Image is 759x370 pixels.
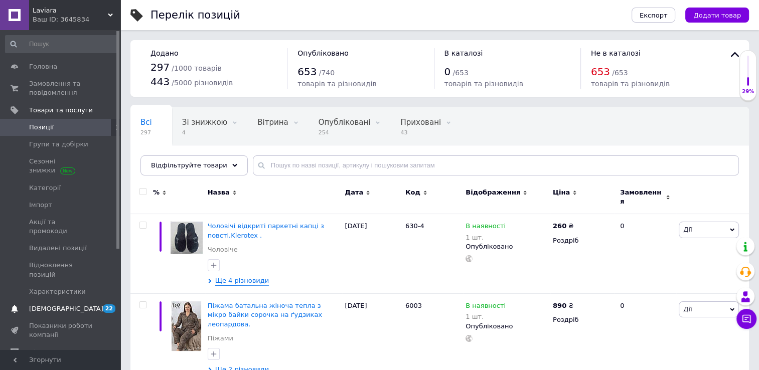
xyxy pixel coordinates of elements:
[150,49,178,57] span: Додано
[103,304,115,313] span: 22
[29,348,55,357] span: Відгуки
[591,66,610,78] span: 653
[740,88,756,95] div: 29%
[29,261,93,279] span: Відновлення позицій
[29,218,93,236] span: Акції та промокоди
[5,35,118,53] input: Пошук
[208,334,233,343] a: Піжами
[208,302,322,327] a: Піжама батальна жіноча тепла з мікро байки сорочка на ґудзиках леопардова.
[319,129,371,136] span: 254
[466,313,506,320] div: 1 шт.
[620,188,663,206] span: Замовлення
[466,188,520,197] span: Відображення
[452,69,468,77] span: / 653
[171,222,203,254] img: Мужские открытые паркетные тапочки из войлока,Klerotex.
[33,15,120,24] div: Ваш ID: 3645834
[553,301,573,310] div: ₴
[297,66,317,78] span: 653
[405,302,422,309] span: 6003
[683,305,692,313] span: Дії
[612,69,628,77] span: / 653
[553,222,573,231] div: ₴
[400,129,441,136] span: 43
[29,201,52,210] span: Імпорт
[208,188,230,197] span: Назва
[553,302,566,309] b: 890
[29,287,86,296] span: Характеристики
[614,214,676,294] div: 0
[444,80,523,88] span: товарів та різновидів
[151,161,227,169] span: Відфільтруйте товари
[466,234,506,241] div: 1 шт.
[130,145,267,183] div: Автозаповнення характеристик
[215,276,269,286] span: Ще 4 різновиди
[172,79,233,87] span: / 5000 різновидів
[140,118,152,127] span: Всі
[29,321,93,339] span: Показники роботи компанії
[172,301,201,351] img: Пижама батальная женская теплая из микро байки рубашка на пуговицах леопардовая.
[253,155,739,175] input: Пошук по назві позиції, артикулу і пошуковим запитам
[29,140,88,149] span: Групи та добірки
[405,188,420,197] span: Код
[591,49,641,57] span: Не в каталозі
[553,222,566,230] b: 260
[29,244,87,253] span: Видалені позиції
[736,309,756,329] button: Чат з покупцем
[29,106,93,115] span: Товари та послуги
[466,302,506,312] span: В наявності
[257,118,288,127] span: Вітрина
[150,61,170,73] span: 297
[208,245,238,254] a: Чоловіче
[685,8,749,23] button: Додати товар
[400,118,441,127] span: Приховані
[319,69,335,77] span: / 740
[553,236,612,245] div: Роздріб
[683,226,692,233] span: Дії
[342,214,402,294] div: [DATE]
[297,80,376,88] span: товарів та різновидів
[182,118,227,127] span: Зі знижкою
[172,64,221,72] span: / 1000 товарів
[150,10,240,21] div: Перелік позицій
[591,80,670,88] span: товарів та різновидів
[640,12,668,19] span: Експорт
[693,12,741,19] span: Додати товар
[29,157,93,175] span: Сезонні знижки
[319,118,371,127] span: Опубліковані
[150,76,170,88] span: 443
[632,8,676,23] button: Експорт
[29,304,103,313] span: [DEMOGRAPHIC_DATA]
[444,49,483,57] span: В каталозі
[405,222,424,230] span: 630-4
[297,49,349,57] span: Опубліковано
[466,322,548,331] div: Опубліковано
[140,156,247,165] span: Автозаповнення характе...
[466,222,506,233] span: В наявності
[208,222,324,239] a: Чоловічі відкриті паркетні капці з повсті,Klerotex .
[553,315,612,324] div: Роздріб
[29,183,61,193] span: Категорії
[345,188,363,197] span: Дата
[29,123,54,132] span: Позиції
[29,79,93,97] span: Замовлення та повідомлення
[553,188,570,197] span: Ціна
[466,242,548,251] div: Опубліковано
[153,188,160,197] span: %
[444,66,451,78] span: 0
[29,62,57,71] span: Головна
[182,129,227,136] span: 4
[140,129,152,136] span: 297
[33,6,108,15] span: Laviara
